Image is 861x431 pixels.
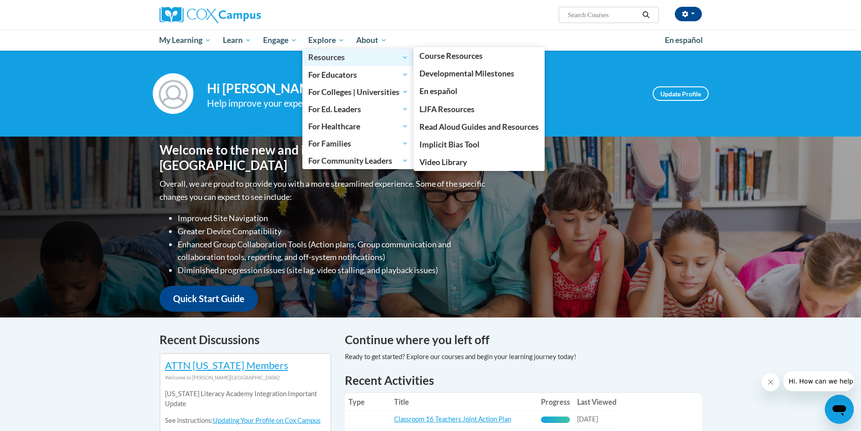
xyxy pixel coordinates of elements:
[178,238,487,264] li: Enhanced Group Collaboration Tools (Action plans, Group communication and collaboration tools, re...
[178,264,487,277] li: Diminished progression issues (site lag, video stalling, and playback issues)
[153,73,193,114] img: Profile Image
[653,86,709,101] a: Update Profile
[391,393,537,411] th: Title
[308,121,408,132] span: For Healthcare
[160,7,261,23] img: Cox Campus
[567,9,639,20] input: Search Courses
[160,177,487,204] p: Overall, we are proud to provide you with a more streamlined experience. Some of the specific cha...
[146,30,715,51] div: Main menu
[419,86,457,96] span: En español
[394,415,511,423] a: Classroom 16 Teachers Joint Action Plan
[783,371,854,391] iframe: Message from company
[302,83,414,100] a: For Colleges | Universities
[154,30,217,51] a: My Learning
[659,31,709,50] a: En español
[223,35,251,46] span: Learn
[541,417,570,423] div: Progress, %
[165,373,326,383] div: Welcome to [PERSON_NAME][GEOGRAPHIC_DATA]!
[302,152,414,169] a: For Community Leaders
[414,153,545,171] a: Video Library
[675,7,702,21] button: Account Settings
[577,415,598,423] span: [DATE]
[160,331,331,349] h4: Recent Discussions
[419,69,514,78] span: Developmental Milestones
[302,49,414,66] a: Resources
[419,104,475,114] span: LJFA Resources
[414,47,545,65] a: Course Resources
[345,372,702,388] h1: Recent Activities
[414,82,545,100] a: En español
[207,81,639,96] h4: Hi [PERSON_NAME]! Take a minute to review your profile.
[825,395,854,424] iframe: Button to launch messaging window
[302,30,350,51] a: Explore
[762,373,780,391] iframe: Close message
[308,138,408,149] span: For Families
[414,65,545,82] a: Developmental Milestones
[419,51,483,61] span: Course Resources
[308,69,408,80] span: For Educators
[178,225,487,238] li: Greater Device Compatibility
[345,393,391,411] th: Type
[350,30,393,51] a: About
[178,212,487,225] li: Improved Site Navigation
[414,100,545,118] a: LJFA Resources
[263,35,297,46] span: Engage
[414,136,545,153] a: Implicit Bias Tool
[414,118,545,136] a: Read Aloud Guides and Resources
[537,393,574,411] th: Progress
[419,157,467,167] span: Video Library
[217,30,257,51] a: Learn
[356,35,387,46] span: About
[419,140,480,149] span: Implicit Bias Tool
[302,66,414,83] a: For Educators
[165,389,326,409] p: [US_STATE] Literacy Academy Integration Important Update
[574,393,620,411] th: Last Viewed
[160,7,331,23] a: Cox Campus
[165,416,326,426] p: See instructions:
[302,135,414,152] a: For Families
[5,6,73,14] span: Hi. How can we help?
[165,359,288,371] a: ATTN [US_STATE] Members
[419,122,539,132] span: Read Aloud Guides and Resources
[159,35,211,46] span: My Learning
[257,30,303,51] a: Engage
[345,331,702,349] h4: Continue where you left off
[302,118,414,135] a: For Healthcare
[665,35,703,45] span: En español
[308,155,408,166] span: For Community Leaders
[308,52,408,63] span: Resources
[302,100,414,118] a: For Ed. Leaders
[639,9,653,20] button: Search
[213,417,320,424] a: Updating Your Profile on Cox Campus
[207,96,639,111] div: Help improve your experience by keeping your profile up to date.
[160,142,487,173] h1: Welcome to the new and improved [PERSON_NAME][GEOGRAPHIC_DATA]
[308,86,408,97] span: For Colleges | Universities
[160,286,258,312] a: Quick Start Guide
[308,35,344,46] span: Explore
[308,104,408,114] span: For Ed. Leaders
